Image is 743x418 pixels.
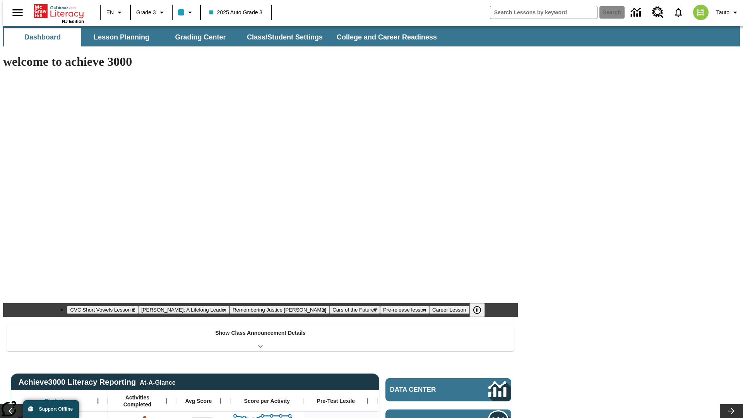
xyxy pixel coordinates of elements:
[106,9,114,17] span: EN
[626,2,647,23] a: Data Center
[162,28,239,46] button: Grading Center
[3,26,740,46] div: SubNavbar
[45,397,65,404] span: Student
[668,2,688,22] a: Notifications
[390,386,462,394] span: Data Center
[103,5,128,19] button: Language: EN, Select a language
[4,28,81,46] button: Dashboard
[112,394,163,408] span: Activities Completed
[244,397,290,404] span: Score per Activity
[215,395,226,407] button: Open Menu
[23,400,79,418] button: Support Offline
[469,303,485,317] button: Pause
[6,1,29,24] button: Open side menu
[140,378,175,386] div: At-A-Glance
[713,5,743,19] button: Profile/Settings
[716,9,729,17] span: Tauto
[693,5,709,20] img: avatar image
[34,3,84,24] div: Home
[92,395,104,407] button: Open Menu
[362,395,373,407] button: Open Menu
[229,306,329,314] button: Slide 3 Remembering Justice O'Connor
[490,6,597,19] input: search field
[133,5,169,19] button: Grade: Grade 3, Select a grade
[215,329,306,337] p: Show Class Announcement Details
[136,9,156,17] span: Grade 3
[209,9,263,17] span: 2025 Auto Grade 3
[385,378,511,401] a: Data Center
[19,378,176,387] span: Achieve3000 Literacy Reporting
[317,397,355,404] span: Pre-Test Lexile
[62,19,84,24] span: NJ Edition
[469,303,493,317] div: Pause
[7,324,514,351] div: Show Class Announcement Details
[647,2,668,23] a: Resource Center, Will open in new tab
[39,406,73,412] span: Support Offline
[83,28,160,46] button: Lesson Planning
[3,55,518,69] h1: welcome to achieve 3000
[241,28,329,46] button: Class/Student Settings
[175,5,198,19] button: Class color is light blue. Change class color
[720,404,743,418] button: Lesson carousel, Next
[3,28,444,46] div: SubNavbar
[380,306,429,314] button: Slide 5 Pre-release lesson
[688,2,713,22] button: Select a new avatar
[34,3,84,19] a: Home
[138,306,229,314] button: Slide 2 Dianne Feinstein: A Lifelong Leader
[185,397,212,404] span: Avg Score
[429,306,469,314] button: Slide 6 Career Lesson
[161,395,172,407] button: Open Menu
[330,28,443,46] button: College and Career Readiness
[67,306,138,314] button: Slide 1 CVC Short Vowels Lesson 2
[329,306,380,314] button: Slide 4 Cars of the Future?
